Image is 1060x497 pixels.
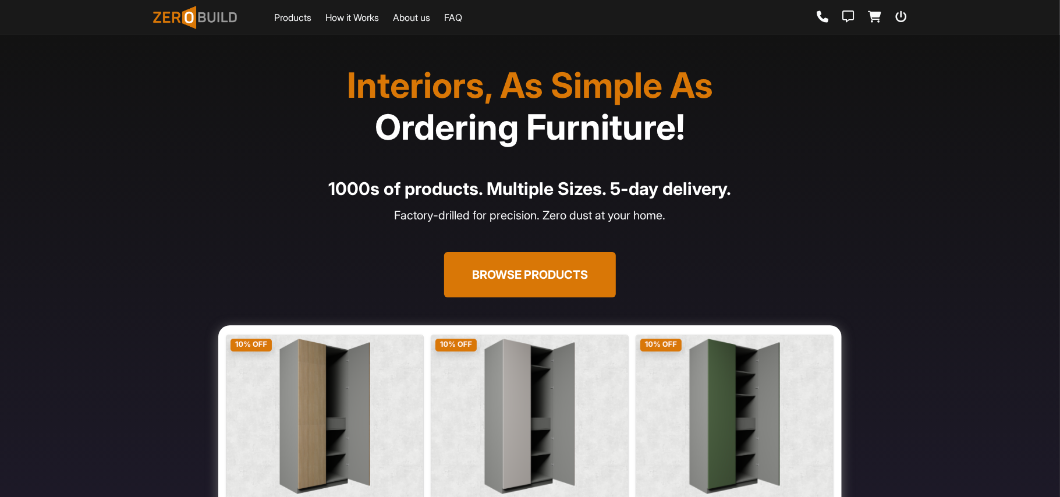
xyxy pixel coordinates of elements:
a: About us [393,10,430,24]
a: Products [274,10,311,24]
h1: Interiors, As Simple As [160,64,901,148]
img: ZeroBuild logo [153,6,237,29]
span: Ordering Furniture! [375,106,685,148]
p: Factory-drilled for precision. Zero dust at your home. [160,207,901,224]
a: FAQ [444,10,462,24]
a: Logout [896,11,907,24]
a: How it Works [325,10,379,24]
button: Browse Products [444,252,616,297]
h4: 1000s of products. Multiple Sizes. 5-day delivery. [160,176,901,202]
